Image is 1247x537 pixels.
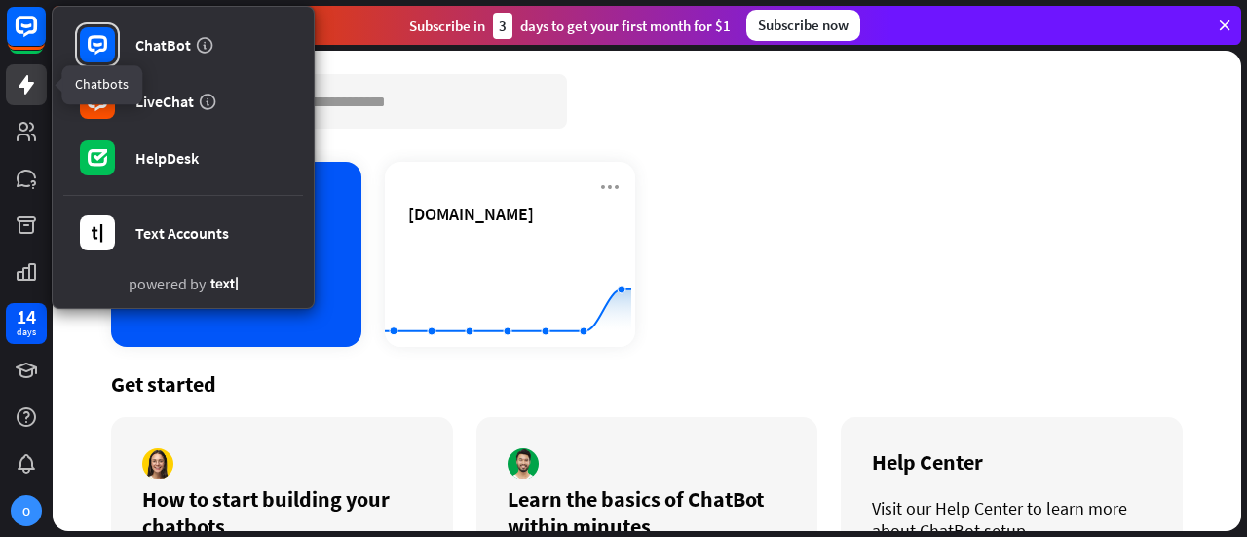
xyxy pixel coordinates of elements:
div: 3 [493,13,512,39]
div: Get started [111,370,1183,398]
a: 14 days [6,303,47,344]
img: author [508,448,539,479]
button: Open LiveChat chat widget [16,8,74,66]
div: 14 [17,308,36,326]
div: O [11,495,42,526]
div: Subscribe in days to get your first month for $1 [409,13,731,39]
div: Subscribe now [746,10,860,41]
img: author [142,448,173,479]
div: Help Center [872,448,1152,476]
span: shopokien.com [408,203,534,225]
div: days [17,326,36,339]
